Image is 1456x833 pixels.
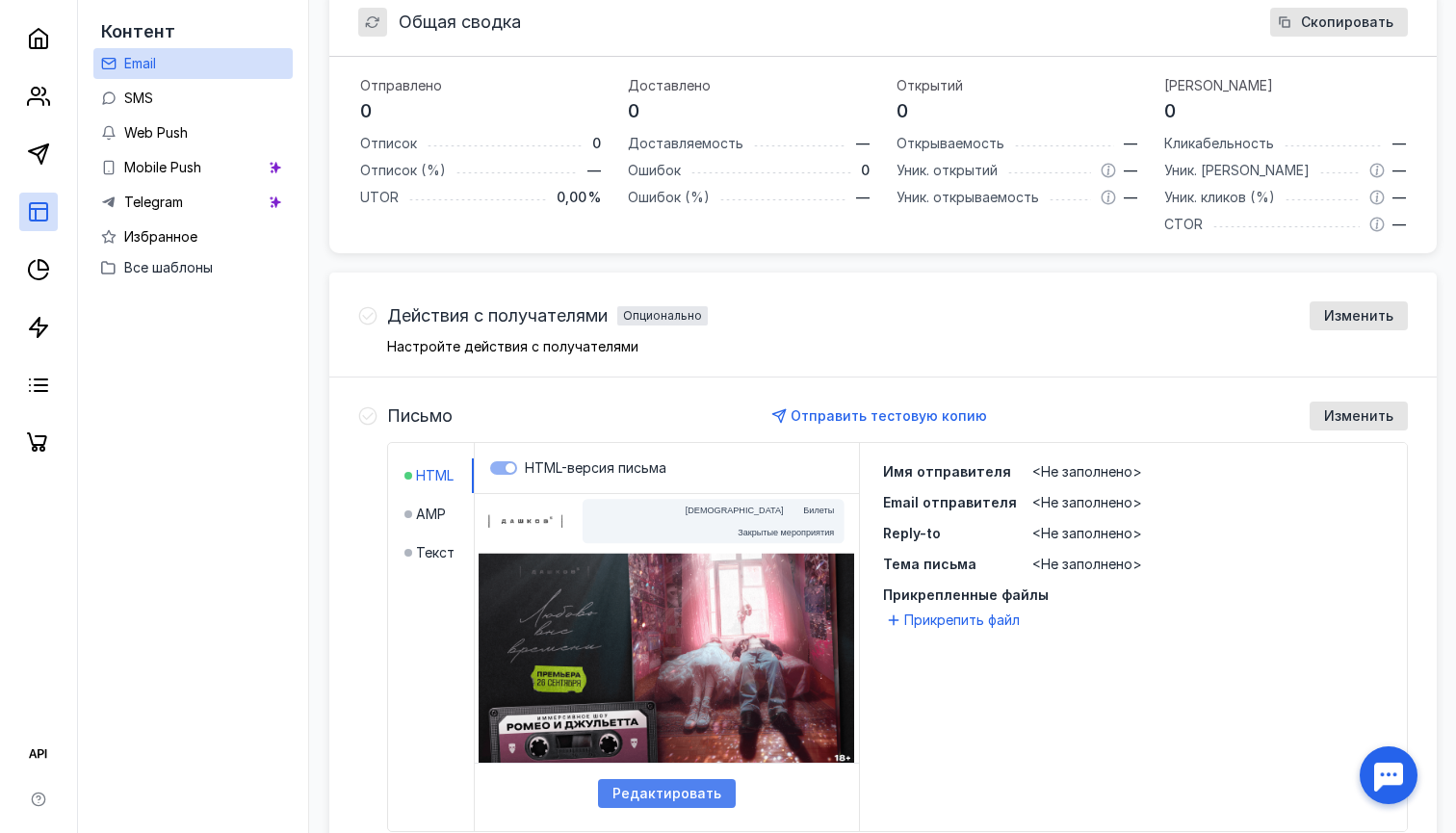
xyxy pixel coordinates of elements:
[628,135,743,151] span: Доставляемость
[1164,135,1274,151] span: Кликабельность
[1164,99,1176,122] span: 0
[399,11,521,34] span: Общая сводка
[883,463,1011,480] span: Имя отправителя
[93,187,293,218] a: Telegram
[897,162,998,178] span: Уник. открытий
[93,117,293,148] a: Web Push
[897,189,1039,205] span: Уник. открываемость
[883,525,941,541] span: Reply-to
[623,310,702,322] div: Опционально
[791,407,987,424] span: Отправить тестовую копию
[360,76,602,95] h4: Отправлено
[525,459,666,476] span: HTML-версия письма
[124,55,156,71] span: Email
[416,505,446,524] span: AMP
[612,786,721,802] span: Редактировать
[1124,188,1137,207] span: —
[124,159,201,175] span: Mobile Push
[124,124,188,141] span: Web Push
[1124,161,1137,180] span: —
[416,466,454,485] span: HTML
[883,556,976,572] span: Тема письма
[349,494,984,764] iframe: preview
[897,76,1138,95] h4: Открытий
[1392,215,1406,234] span: —
[883,494,1017,510] span: Email отправителя
[765,402,997,430] button: Отправить тестовую копию
[1310,402,1408,430] button: Изменить
[387,406,453,426] h4: Письмо
[1032,556,1142,572] span: <Не заполнено>
[1032,525,1142,541] span: <Не заполнено>
[628,162,681,178] span: Ошибок
[1392,188,1406,207] span: —
[1032,494,1142,510] span: <Не заполнено>
[1310,301,1408,330] button: Изменить
[1032,463,1142,480] span: <Не заполнено>
[861,161,870,180] span: 0
[587,161,601,180] span: —
[897,135,1004,151] span: Открываемость
[628,76,870,95] h4: Доставлено
[897,99,908,122] span: 0
[598,779,736,808] button: Редактировать
[416,543,455,562] span: Текст
[1164,76,1406,95] h4: [PERSON_NAME]
[124,228,197,245] span: Избранное
[628,99,639,122] span: 0
[93,83,293,114] a: SMS
[360,189,399,205] span: UTOR
[628,189,710,205] span: Ошибок (%)
[904,611,1020,630] span: Прикрепить файл
[1164,216,1203,232] span: CTOR
[1392,134,1406,153] span: —
[1324,408,1393,425] span: Изменить
[1164,162,1310,178] span: Уник. [PERSON_NAME]
[93,152,293,183] a: Mobile Push
[101,21,175,41] span: Контент
[883,586,1384,605] span: Прикрепленные файлы
[592,134,601,153] span: 0
[360,135,417,151] span: Отписок
[387,340,1408,353] p: Настройте действия с получателями
[101,252,285,283] button: Все шаблоны
[1164,189,1275,205] span: Уник. кликов (%)
[1324,308,1393,325] span: Изменить
[387,306,708,325] h4: Действия с получателямиОпционально
[1301,14,1393,31] span: Скопировать
[856,188,870,207] span: —
[387,306,608,325] span: Действия с получателями
[360,162,446,178] span: Отписок (%)
[124,259,213,275] span: Все шаблоны
[124,194,183,210] span: Telegram
[93,221,293,252] a: Избранное
[1392,161,1406,180] span: —
[124,90,153,106] span: SMS
[360,99,372,122] span: 0
[1124,134,1137,153] span: —
[93,48,293,79] a: Email
[557,188,601,207] span: 0,00 %
[1270,8,1408,37] button: Скопировать
[856,134,870,153] span: —
[883,609,1027,632] button: Прикрепить файл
